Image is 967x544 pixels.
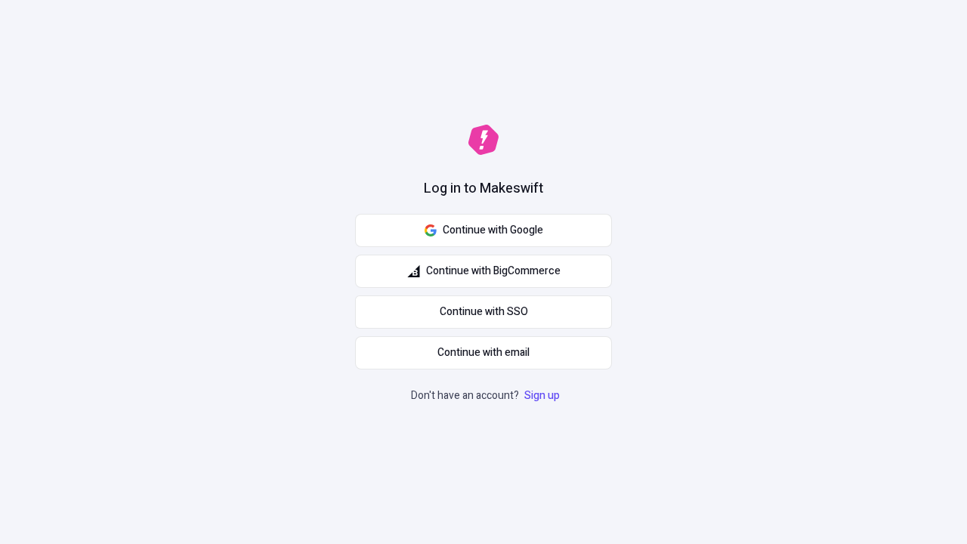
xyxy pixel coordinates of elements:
span: Continue with Google [443,222,543,239]
p: Don't have an account? [411,388,563,404]
button: Continue with email [355,336,612,369]
span: Continue with email [437,345,530,361]
a: Continue with SSO [355,295,612,329]
span: Continue with BigCommerce [426,263,561,280]
button: Continue with BigCommerce [355,255,612,288]
a: Sign up [521,388,563,403]
button: Continue with Google [355,214,612,247]
h1: Log in to Makeswift [424,179,543,199]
